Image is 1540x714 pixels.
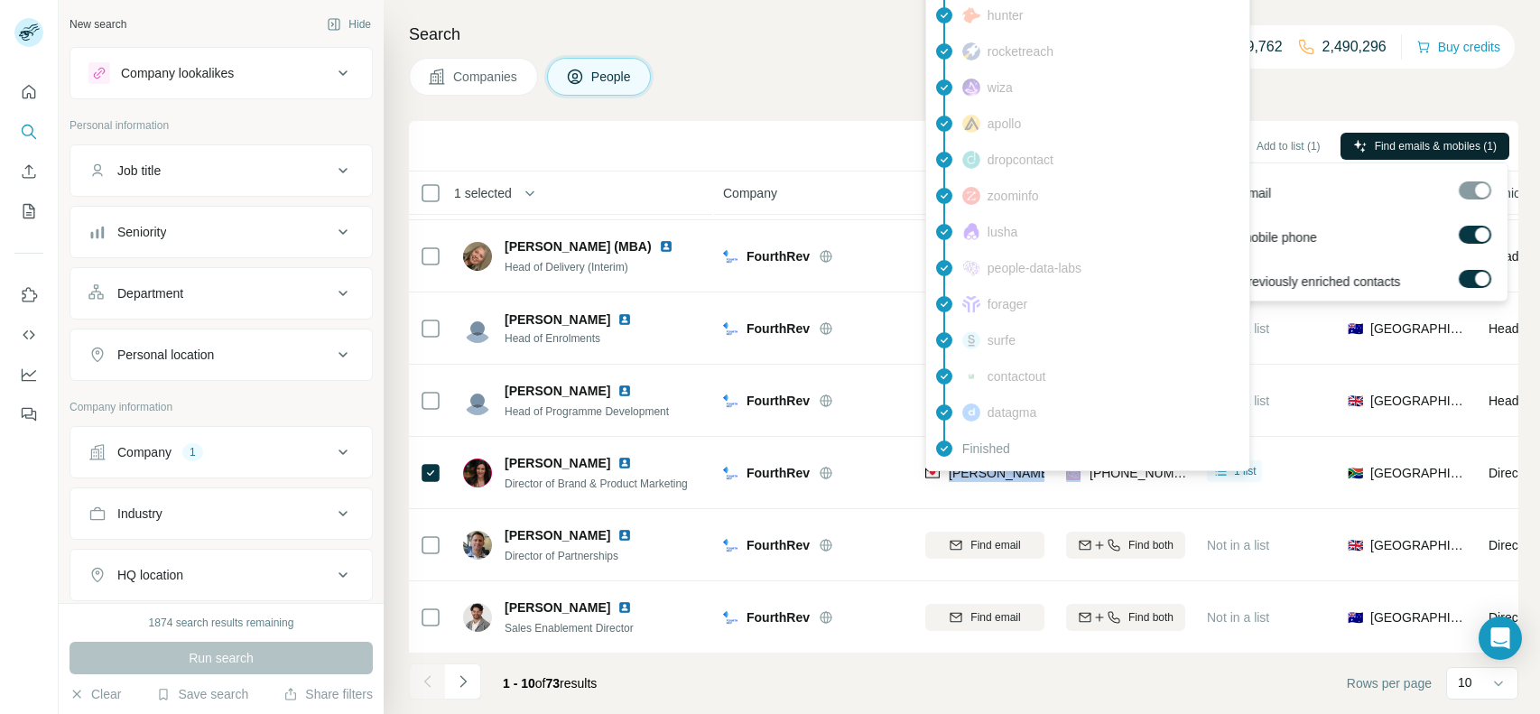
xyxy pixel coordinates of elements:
[1458,673,1472,691] p: 10
[1322,36,1387,58] p: 2,490,296
[1348,464,1363,482] span: 🇿🇦
[70,492,372,535] button: Industry
[723,466,738,480] img: Logo of FourthRev
[1370,536,1467,554] span: [GEOGRAPHIC_DATA]
[659,239,673,254] img: LinkedIn logo
[117,162,161,180] div: Job title
[505,311,610,329] span: [PERSON_NAME]
[1489,321,1518,336] span: Head
[723,184,777,202] span: Company
[1375,138,1497,154] span: Find emails & mobiles (1)
[14,319,43,351] button: Use Surfe API
[962,295,980,313] img: provider forager logo
[121,64,234,82] div: Company lookalikes
[70,431,372,474] button: Company1
[70,51,372,95] button: Company lookalikes
[1212,273,1400,291] span: Skip previously enriched contacts
[505,330,654,347] span: Head of Enrolments
[617,384,632,398] img: LinkedIn logo
[1212,184,1271,202] span: Find email
[505,261,628,274] span: Head of Delivery (Interim)
[617,600,632,615] img: LinkedIn logo
[962,331,980,349] img: provider surfe logo
[1348,320,1363,338] span: 🇦🇺
[1341,133,1509,160] button: Find emails & mobiles (1)
[503,676,535,691] span: 1 - 10
[962,151,980,169] img: provider dropcontact logo
[14,279,43,311] button: Use Surfe on LinkedIn
[117,505,162,523] div: Industry
[14,155,43,188] button: Enrich CSV
[1212,228,1316,246] span: Find mobile phone
[1207,538,1269,552] span: Not in a list
[505,550,618,562] span: Director of Partnerships
[1348,608,1363,626] span: 🇦🇺
[962,115,980,133] img: provider apollo logo
[962,42,980,60] img: provider rocketreach logo
[14,398,43,431] button: Feedback
[117,566,183,584] div: HQ location
[70,16,126,32] div: New search
[454,184,512,202] span: 1 selected
[925,464,940,482] img: provider findymail logo
[988,223,1017,241] span: lusha
[70,399,373,415] p: Company information
[1066,532,1185,559] button: Find both
[1370,464,1467,482] span: [GEOGRAPHIC_DATA]
[1489,466,1533,480] span: Director
[14,358,43,391] button: Dashboard
[117,443,172,461] div: Company
[505,622,634,635] span: Sales Enablement Director
[1489,610,1533,625] span: Director
[503,676,597,691] span: results
[505,405,669,418] span: Head of Programme Development
[1207,610,1269,625] span: Not in a list
[463,386,492,415] img: Avatar
[463,314,492,343] img: Avatar
[1370,608,1467,626] span: [GEOGRAPHIC_DATA]
[1348,392,1363,410] span: 🇬🇧
[988,295,1027,313] span: forager
[988,42,1053,60] span: rocketreach
[1479,617,1522,660] div: Open Intercom Messenger
[505,526,610,544] span: [PERSON_NAME]
[1489,538,1533,552] span: Director
[962,7,980,23] img: provider hunter logo
[723,538,738,552] img: Logo of FourthRev
[747,320,810,338] span: FourthRev
[617,528,632,542] img: LinkedIn logo
[70,210,372,254] button: Seniority
[505,598,610,617] span: [PERSON_NAME]
[962,372,980,381] img: provider contactout logo
[617,456,632,470] img: LinkedIn logo
[1128,609,1174,626] span: Find both
[962,79,980,97] img: provider wiza logo
[925,604,1044,631] button: Find email
[546,676,561,691] span: 73
[505,382,610,400] span: [PERSON_NAME]
[283,685,373,703] button: Share filters
[949,466,1266,480] span: [PERSON_NAME][EMAIL_ADDRESS][DOMAIN_NAME]
[1370,392,1467,410] span: [GEOGRAPHIC_DATA]
[988,6,1024,24] span: hunter
[962,260,980,276] img: provider people-data-labs logo
[723,321,738,336] img: Logo of FourthRev
[1234,463,1257,479] span: 1 list
[988,187,1039,205] span: zoominfo
[970,609,1020,626] span: Find email
[14,76,43,108] button: Quick start
[505,478,688,490] span: Director of Brand & Product Marketing
[463,242,492,271] img: Avatar
[505,454,610,472] span: [PERSON_NAME]
[70,685,121,703] button: Clear
[70,149,372,192] button: Job title
[463,603,492,632] img: Avatar
[182,444,203,460] div: 1
[747,247,810,265] span: FourthRev
[463,459,492,487] img: Avatar
[723,249,738,264] img: Logo of FourthRev
[409,22,1518,47] h4: Search
[988,79,1013,97] span: wiza
[988,367,1046,385] span: contactout
[70,333,372,376] button: Personal location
